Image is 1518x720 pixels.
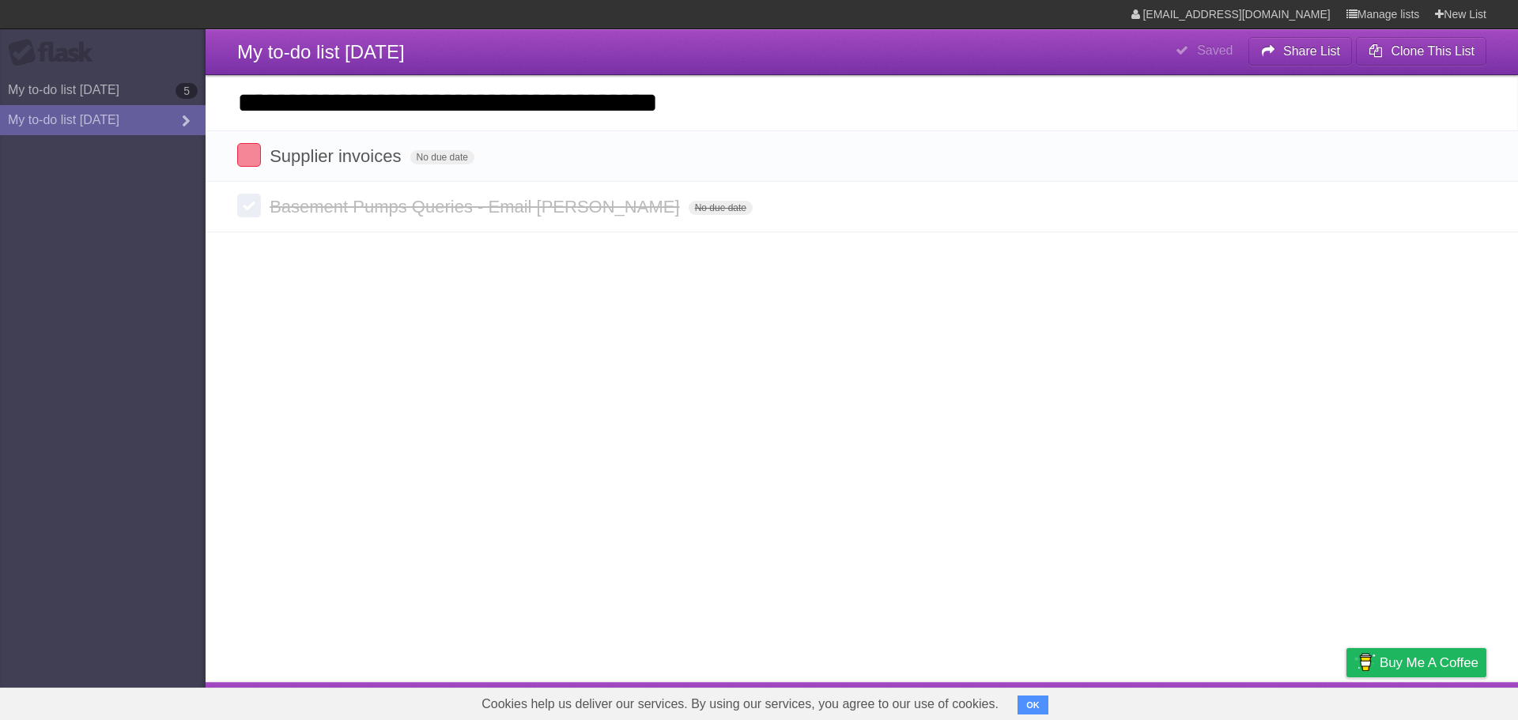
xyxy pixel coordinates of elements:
a: Privacy [1326,686,1367,716]
b: Share List [1283,44,1340,58]
label: Done [237,143,261,167]
img: Buy me a coffee [1354,649,1376,676]
a: Terms [1272,686,1307,716]
a: Suggest a feature [1387,686,1486,716]
span: No due date [410,150,474,164]
button: Share List [1248,37,1353,66]
span: My to-do list [DATE] [237,41,405,62]
label: Done [237,194,261,217]
span: Buy me a coffee [1380,649,1478,677]
button: Clone This List [1356,37,1486,66]
b: 5 [176,83,198,99]
a: About [1136,686,1169,716]
a: Developers [1188,686,1252,716]
a: Buy me a coffee [1346,648,1486,677]
b: Clone This List [1391,44,1475,58]
span: Basement Pumps Queries - Email [PERSON_NAME] [270,197,683,217]
button: OK [1018,695,1048,714]
span: No due date [689,201,753,215]
span: Cookies help us deliver our services. By using our services, you agree to our use of cookies. [466,688,1014,720]
div: Flask [8,39,103,67]
b: Saved [1197,43,1233,57]
span: Supplier invoices [270,146,405,166]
